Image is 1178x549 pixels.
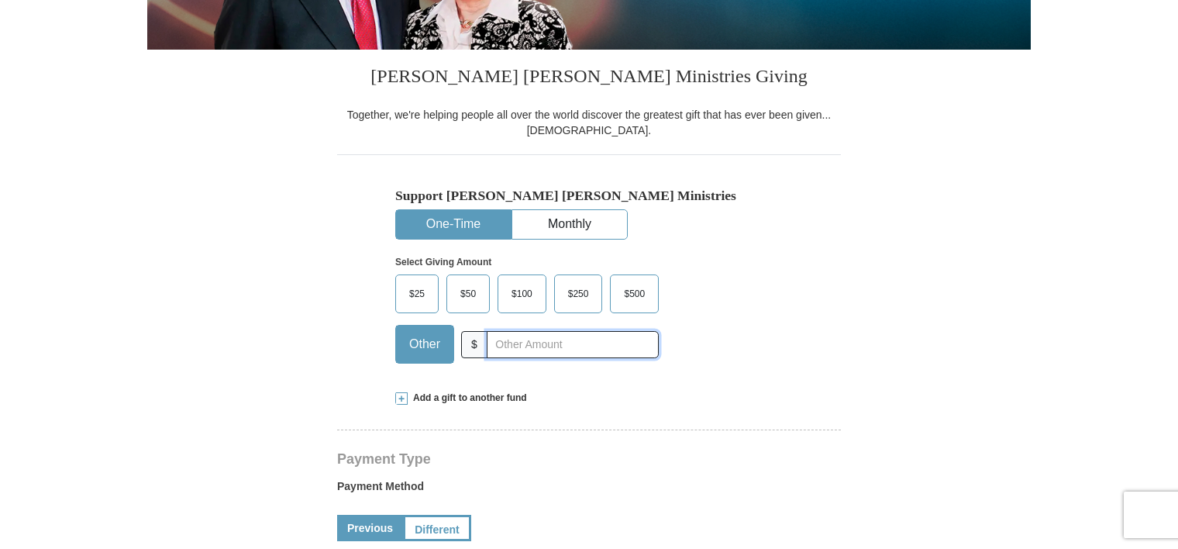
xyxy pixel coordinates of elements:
strong: Select Giving Amount [395,257,491,268]
a: Previous [337,515,403,541]
label: Payment Method [337,478,841,502]
input: Other Amount [487,331,659,358]
a: Different [403,515,471,541]
button: One-Time [396,210,511,239]
span: Other [401,333,448,356]
span: $250 [560,282,597,306]
h3: [PERSON_NAME] [PERSON_NAME] Ministries Giving [337,50,841,107]
h5: Support [PERSON_NAME] [PERSON_NAME] Ministries [395,188,783,204]
span: Add a gift to another fund [408,392,527,405]
div: Together, we're helping people all over the world discover the greatest gift that has ever been g... [337,107,841,138]
button: Monthly [512,210,627,239]
span: $50 [453,282,484,306]
span: $ [461,331,487,358]
span: $25 [401,282,432,306]
span: $500 [616,282,653,306]
h4: Payment Type [337,453,841,465]
span: $100 [504,282,540,306]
